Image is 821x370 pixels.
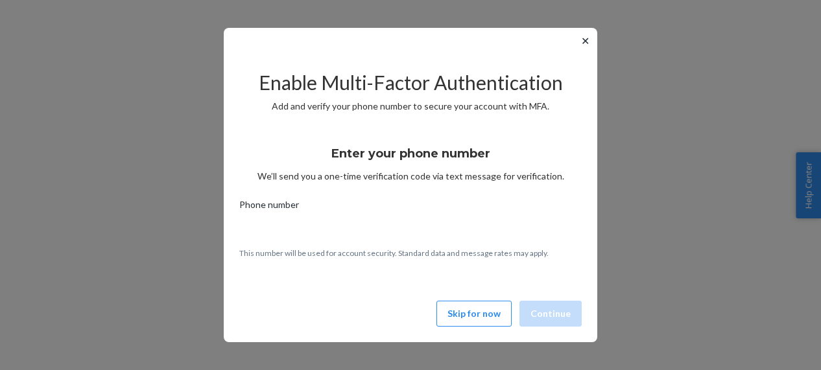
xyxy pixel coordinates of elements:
p: Add and verify your phone number to secure your account with MFA. [239,100,582,113]
h3: Enter your phone number [331,145,490,162]
button: Skip for now [436,301,512,327]
button: ✕ [578,33,592,49]
h2: Enable Multi-Factor Authentication [239,72,582,93]
p: This number will be used for account security. Standard data and message rates may apply. [239,248,582,259]
span: Phone number [239,198,299,216]
div: We’ll send you a one-time verification code via text message for verification. [239,135,582,183]
button: Continue [519,301,582,327]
